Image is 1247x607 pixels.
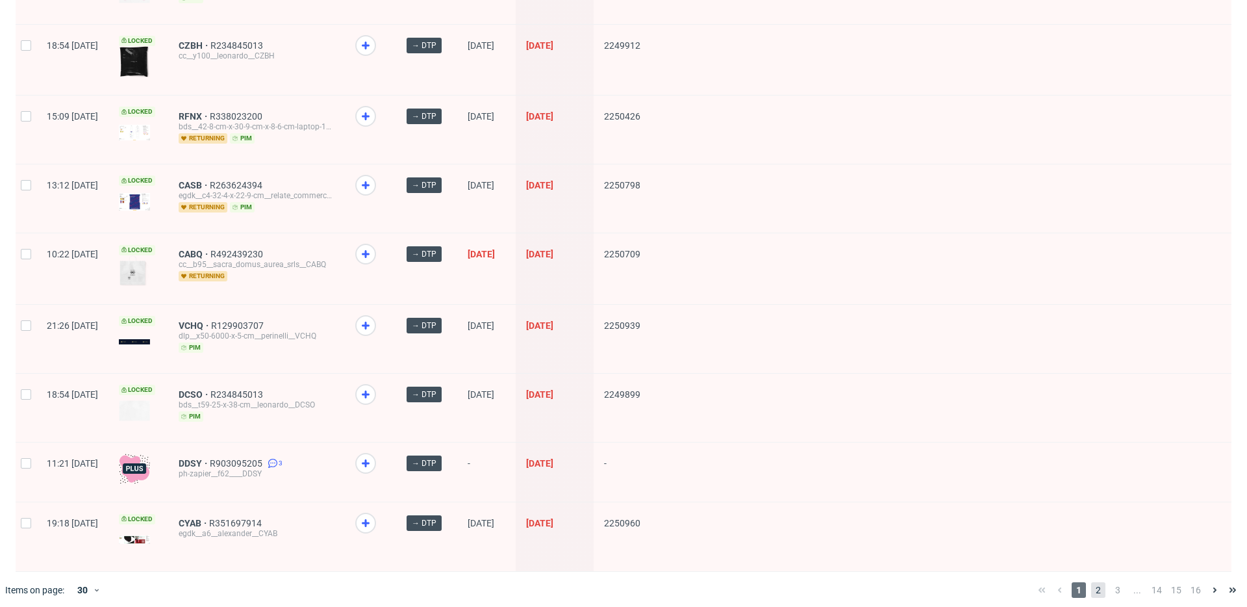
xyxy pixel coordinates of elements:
[412,110,436,122] span: → DTP
[119,125,150,140] img: version_two_editor_design.png
[604,518,640,528] span: 2250960
[210,180,265,190] a: R263624394
[179,331,334,341] div: dlp__x50-6000-x-5-cm__perinelli__VCHQ
[209,518,264,528] a: R351697914
[119,453,150,484] img: plus-icon.676465ae8f3a83198b3f.png
[604,249,640,259] span: 2250709
[119,536,150,544] img: version_two_editor_design.png
[119,175,155,186] span: Locked
[179,271,227,281] span: returning
[47,458,98,469] span: 11:21 [DATE]
[604,180,640,190] span: 2250798
[604,320,640,331] span: 2250939
[179,469,334,479] div: ph-zapier__f62____DDSY
[412,40,436,51] span: → DTP
[179,190,334,201] div: egdk__c4-32-4-x-22-9-cm__relate_commerce_gmbh__CASB
[119,36,155,46] span: Locked
[210,111,265,122] a: R338023200
[1150,582,1164,598] span: 14
[468,180,494,190] span: [DATE]
[1130,582,1144,598] span: ...
[179,458,210,469] a: DDSY
[526,111,553,122] span: [DATE]
[119,400,150,421] img: version_two_editor_design.png
[526,249,553,259] span: [DATE]
[1111,582,1125,598] span: 3
[412,248,436,260] span: → DTP
[412,458,436,469] span: → DTP
[47,180,98,190] span: 13:12 [DATE]
[468,111,494,122] span: [DATE]
[526,458,553,469] span: [DATE]
[119,339,150,344] img: version_two_editor_design.png
[230,202,255,213] span: pim
[119,193,150,211] img: version_two_editor_design.png
[179,133,227,144] span: returning
[119,514,155,524] span: Locked
[412,389,436,400] span: → DTP
[412,320,436,331] span: → DTP
[69,581,93,599] div: 30
[179,249,210,259] a: CABQ
[604,40,640,51] span: 2249912
[5,584,64,597] span: Items on page:
[47,40,98,51] span: 18:54 [DATE]
[526,180,553,190] span: [DATE]
[526,389,553,400] span: [DATE]
[119,385,155,395] span: Locked
[1091,582,1105,598] span: 2
[47,111,98,122] span: 15:09 [DATE]
[179,400,334,410] div: bds__t59-25-x-38-cm__leonardo__DCSO
[47,518,98,528] span: 19:18 [DATE]
[179,389,210,400] a: DCSO
[119,255,150,287] img: version_two_editor_design.png
[412,179,436,191] span: → DTP
[468,518,494,528] span: [DATE]
[468,40,494,51] span: [DATE]
[1189,582,1203,598] span: 16
[179,51,334,61] div: cc__y100__leonardo__CZBH
[179,320,211,331] a: VCHQ
[47,389,98,400] span: 18:54 [DATE]
[468,249,495,259] span: [DATE]
[179,518,209,528] a: CYAB
[179,411,203,422] span: pim
[210,458,265,469] a: R903095205
[279,458,283,469] span: 3
[179,111,210,122] a: RFNX
[526,320,553,331] span: [DATE]
[210,249,266,259] a: R492439230
[179,40,210,51] a: CZBH
[179,342,203,353] span: pim
[604,111,640,122] span: 2250426
[604,389,640,400] span: 2249899
[526,518,553,528] span: [DATE]
[119,245,155,255] span: Locked
[47,320,98,331] span: 21:26 [DATE]
[211,320,266,331] a: R129903707
[179,259,334,270] div: cc__b95__sacra_domus_aurea_srls__CABQ
[119,107,155,117] span: Locked
[47,249,98,259] span: 10:22 [DATE]
[210,40,266,51] a: R234845013
[230,133,255,144] span: pim
[468,458,505,486] span: -
[412,517,436,529] span: → DTP
[179,180,210,190] a: CASB
[210,389,266,400] a: R234845013
[1169,582,1183,598] span: 15
[179,122,334,132] div: bds__42-8-cm-x-30-9-cm-x-8-6-cm-laptop-13-16__green_heroes__RFNX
